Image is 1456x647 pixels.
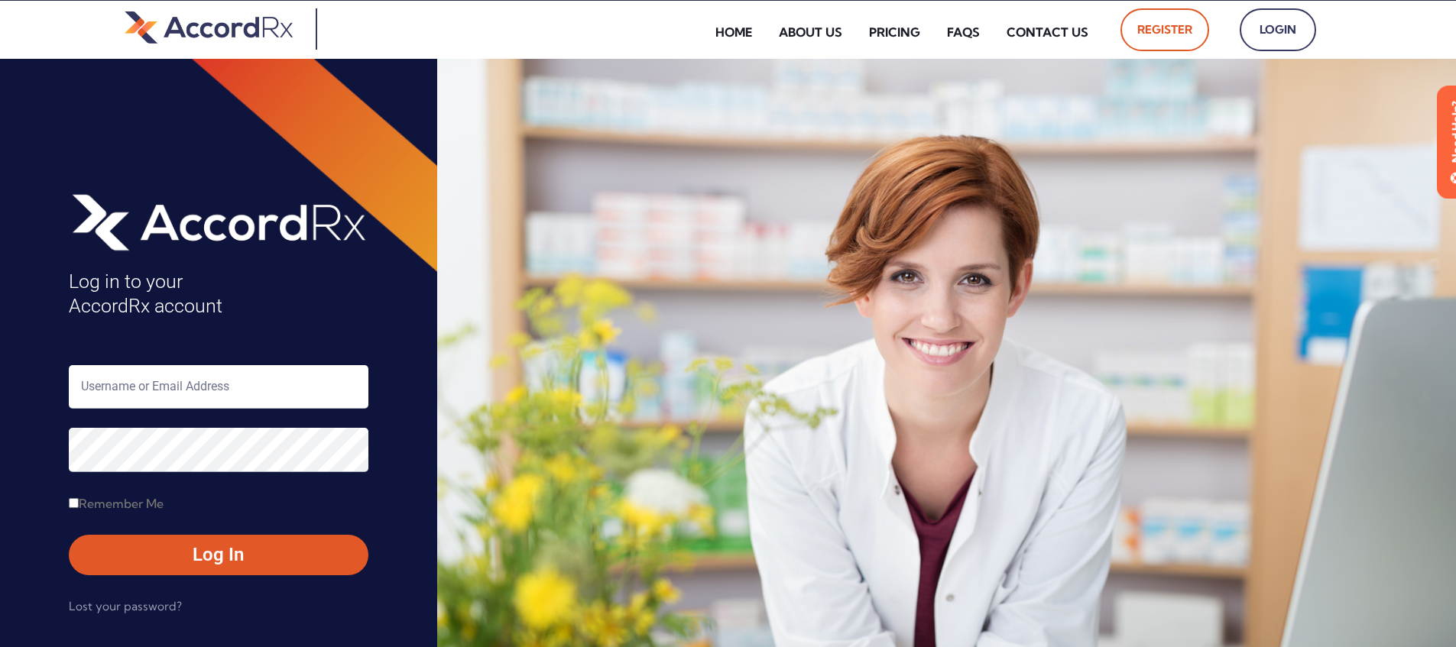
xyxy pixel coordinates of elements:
[1137,18,1192,42] span: Register
[1120,8,1209,51] a: Register
[69,270,368,319] h4: Log in to your AccordRx account
[69,189,368,254] img: AccordRx_logo_header_white
[69,365,368,409] input: Username or Email Address
[69,498,79,508] input: Remember Me
[1257,18,1299,42] span: Login
[1240,8,1316,51] a: Login
[69,594,182,619] a: Lost your password?
[84,542,353,567] span: Log In
[767,15,854,50] a: About Us
[936,15,991,50] a: FAQs
[995,15,1100,50] a: Contact Us
[69,535,368,574] button: Log In
[69,491,164,516] label: Remember Me
[125,8,293,46] img: default-logo
[858,15,932,50] a: Pricing
[704,15,764,50] a: Home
